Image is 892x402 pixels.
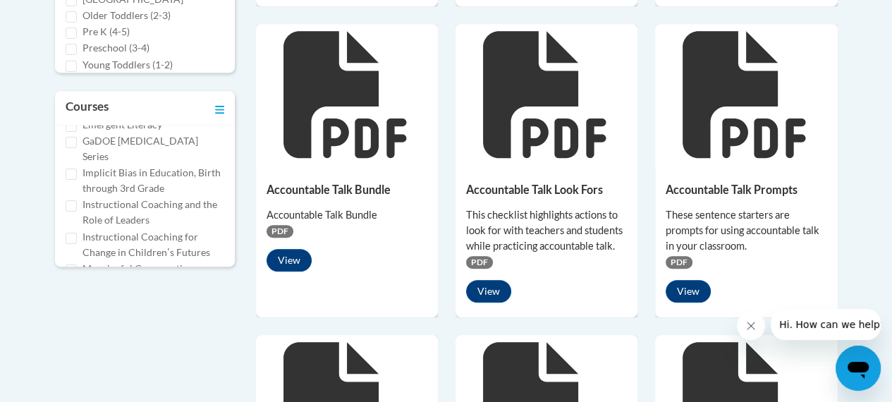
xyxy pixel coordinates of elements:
label: Instructional Coaching for Change in Childrenʹs Futures [83,229,224,260]
iframe: Close message [737,312,765,340]
label: Pre K (4-5) [83,24,130,39]
label: Implicit Bias in Education, Birth through 3rd Grade [83,165,224,196]
h5: Accountable Talk Bundle [267,183,427,196]
div: These sentence starters are prompts for using accountable talk in your classroom. [666,207,826,254]
label: Preschool (3-4) [83,40,149,56]
div: Accountable Talk Bundle [267,207,427,223]
iframe: Button to launch messaging window [836,346,881,391]
span: Hi. How can we help? [8,10,114,21]
span: PDF [466,256,493,269]
h5: Accountable Talk Prompts [666,183,826,196]
h5: Accountable Talk Look Fors [466,183,627,196]
label: GaDOE [MEDICAL_DATA] Series [83,133,224,164]
label: Instructional Coaching and the Role of Leaders [83,197,224,228]
iframe: Message from company [771,309,881,340]
button: View [466,280,511,303]
span: PDF [267,225,293,238]
button: View [666,280,711,303]
button: View [267,249,312,272]
h3: Courses [66,98,109,118]
label: Young Toddlers (1-2) [83,57,173,73]
label: Older Toddlers (2-3) [83,8,171,23]
a: Toggle collapse [215,98,224,118]
span: PDF [666,256,692,269]
label: Meaningful Conversations [83,261,198,276]
div: This checklist highlights actions to look for with teachers and students while practicing account... [466,207,627,254]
